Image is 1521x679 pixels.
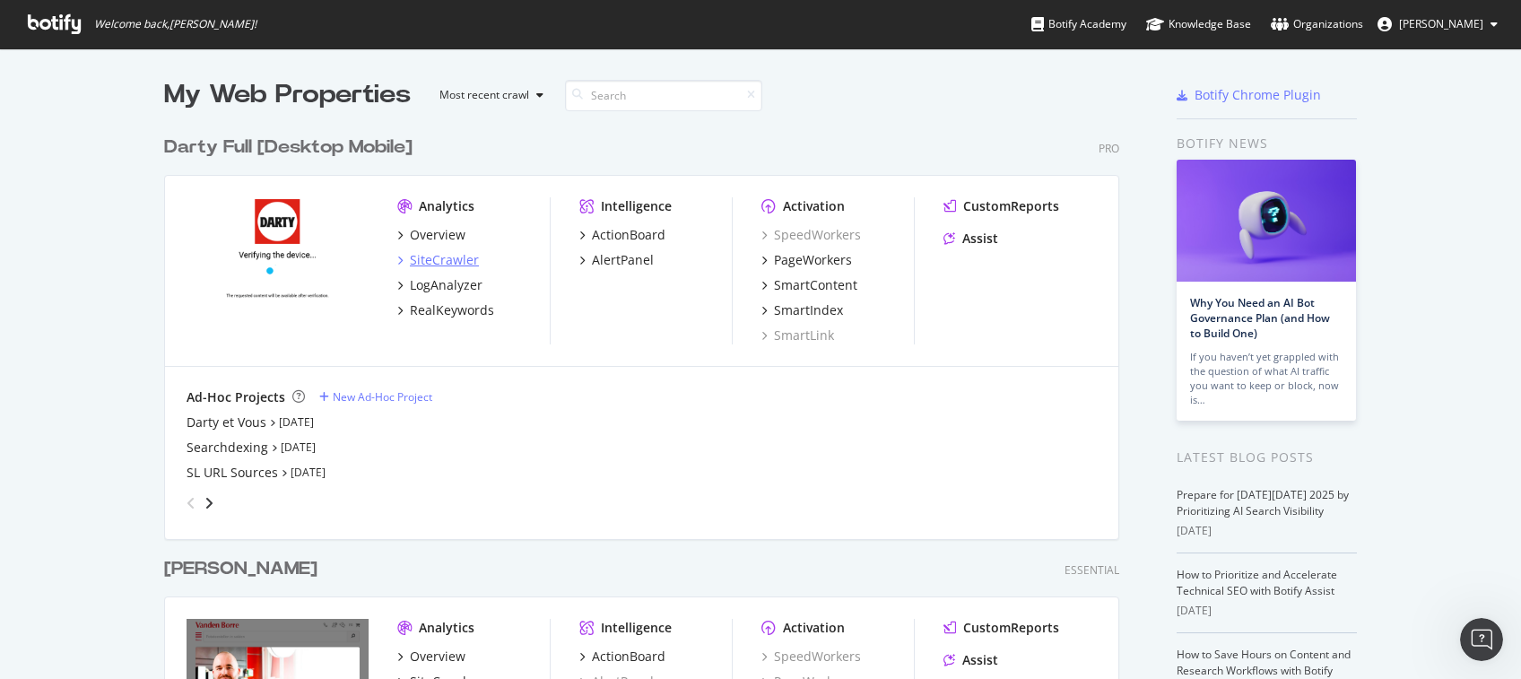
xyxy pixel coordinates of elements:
[319,389,432,405] a: New Ad-Hoc Project
[1190,350,1343,407] div: If you haven’t yet grappled with the question of what AI traffic you want to keep or block, now is…
[774,301,843,319] div: SmartIndex
[1177,160,1356,282] img: Why You Need an AI Bot Governance Plan (and How to Build One)
[774,276,857,294] div: SmartContent
[164,135,413,161] div: Darty Full [Desktop Mobile]
[962,230,998,248] div: Assist
[1177,523,1357,539] div: [DATE]
[601,197,672,215] div: Intelligence
[1177,603,1357,619] div: [DATE]
[1031,15,1126,33] div: Botify Academy
[164,77,411,113] div: My Web Properties
[203,494,215,512] div: angle-right
[179,489,203,518] div: angle-left
[333,389,432,405] div: New Ad-Hoc Project
[774,251,852,269] div: PageWorkers
[397,301,494,319] a: RealKeywords
[187,413,266,431] a: Darty et Vous
[410,226,465,244] div: Overview
[1460,618,1503,661] iframe: Intercom live chat
[164,556,317,582] div: [PERSON_NAME]
[1399,16,1483,31] span: David Braconnier
[419,197,474,215] div: Analytics
[410,301,494,319] div: RealKeywords
[410,648,465,666] div: Overview
[187,439,268,457] a: Searchdexing
[579,226,665,244] a: ActionBoard
[410,276,482,294] div: LogAnalyzer
[943,619,1059,637] a: CustomReports
[397,648,465,666] a: Overview
[579,648,665,666] a: ActionBoard
[579,251,654,269] a: AlertPanel
[943,230,998,248] a: Assist
[1195,86,1321,104] div: Botify Chrome Plugin
[565,80,762,111] input: Search
[592,251,654,269] div: AlertPanel
[1190,295,1330,341] a: Why You Need an AI Bot Governance Plan (and How to Build One)
[963,197,1059,215] div: CustomReports
[592,226,665,244] div: ActionBoard
[761,326,834,344] a: SmartLink
[164,556,325,582] a: [PERSON_NAME]
[783,619,845,637] div: Activation
[1065,562,1119,578] div: Essential
[397,226,465,244] a: Overview
[761,276,857,294] a: SmartContent
[592,648,665,666] div: ActionBoard
[291,465,326,480] a: [DATE]
[761,226,861,244] a: SpeedWorkers
[761,251,852,269] a: PageWorkers
[187,388,285,406] div: Ad-Hoc Projects
[397,251,479,269] a: SiteCrawler
[164,135,420,161] a: Darty Full [Desktop Mobile]
[419,619,474,637] div: Analytics
[425,81,551,109] button: Most recent crawl
[1177,567,1337,598] a: How to Prioritize and Accelerate Technical SEO with Botify Assist
[1271,15,1363,33] div: Organizations
[187,464,278,482] a: SL URL Sources
[279,414,314,430] a: [DATE]
[1099,141,1119,156] div: Pro
[187,197,369,343] img: www.darty.com/
[1177,487,1349,518] a: Prepare for [DATE][DATE] 2025 by Prioritizing AI Search Visibility
[601,619,672,637] div: Intelligence
[94,17,256,31] span: Welcome back, [PERSON_NAME] !
[397,276,482,294] a: LogAnalyzer
[962,651,998,669] div: Assist
[439,90,529,100] div: Most recent crawl
[761,648,861,666] a: SpeedWorkers
[943,197,1059,215] a: CustomReports
[1146,15,1251,33] div: Knowledge Base
[410,251,479,269] div: SiteCrawler
[1363,10,1512,39] button: [PERSON_NAME]
[1177,448,1357,467] div: Latest Blog Posts
[783,197,845,215] div: Activation
[1177,134,1357,153] div: Botify news
[943,651,998,669] a: Assist
[281,440,316,455] a: [DATE]
[761,301,843,319] a: SmartIndex
[1177,86,1321,104] a: Botify Chrome Plugin
[963,619,1059,637] div: CustomReports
